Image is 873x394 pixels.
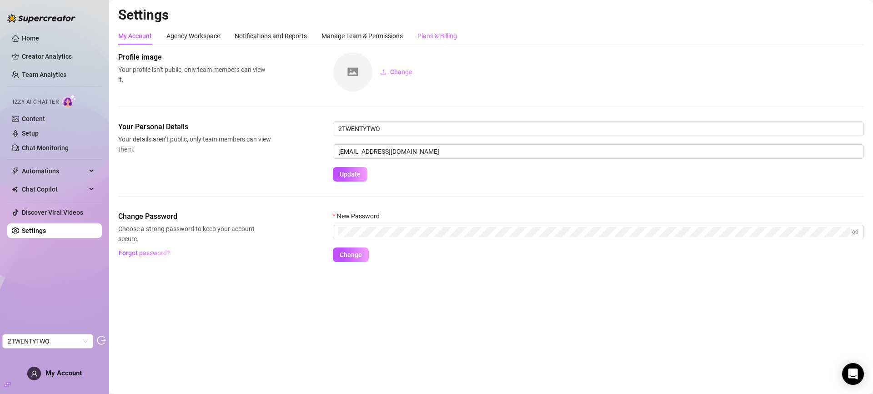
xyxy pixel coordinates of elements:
[118,6,864,24] h2: Settings
[22,35,39,42] a: Home
[22,209,83,216] a: Discover Viral Videos
[373,65,420,79] button: Change
[12,167,19,175] span: thunderbolt
[118,31,152,41] div: My Account
[45,369,82,377] span: My Account
[22,227,46,234] a: Settings
[390,68,412,76] span: Change
[22,49,95,64] a: Creator Analytics
[118,211,271,222] span: Change Password
[333,144,864,159] input: Enter new email
[118,121,271,132] span: Your Personal Details
[333,211,386,221] label: New Password
[119,249,170,257] span: Forgot password?
[22,115,45,122] a: Content
[118,134,271,154] span: Your details aren’t public, only team members can view them.
[22,164,86,178] span: Automations
[333,167,367,182] button: Update
[333,248,369,262] button: Change
[118,52,271,63] span: Profile image
[235,31,307,41] div: Notifications and Reports
[97,336,106,345] span: logout
[333,52,372,91] img: square-placeholder.png
[417,31,457,41] div: Plans & Billing
[340,251,362,258] span: Change
[321,31,403,41] div: Manage Team & Permissions
[852,229,858,235] span: eye-invisible
[22,182,86,197] span: Chat Copilot
[5,381,11,388] span: build
[8,334,88,348] span: 2TWENTYTWO
[380,69,386,75] span: upload
[13,98,59,106] span: Izzy AI Chatter
[166,31,220,41] div: Agency Workspace
[338,227,850,237] input: New Password
[62,94,76,107] img: AI Chatter
[22,71,66,78] a: Team Analytics
[340,171,361,178] span: Update
[842,363,864,385] div: Open Intercom Messenger
[118,65,271,85] span: Your profile isn’t public, only team members can view it.
[7,14,75,23] img: logo-BBDzfeDw.svg
[31,370,38,377] span: user
[118,224,271,244] span: Choose a strong password to keep your account secure.
[118,246,170,260] button: Forgot password?
[22,144,69,152] a: Chat Monitoring
[333,121,864,136] input: Enter name
[12,186,18,192] img: Chat Copilot
[22,130,39,137] a: Setup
